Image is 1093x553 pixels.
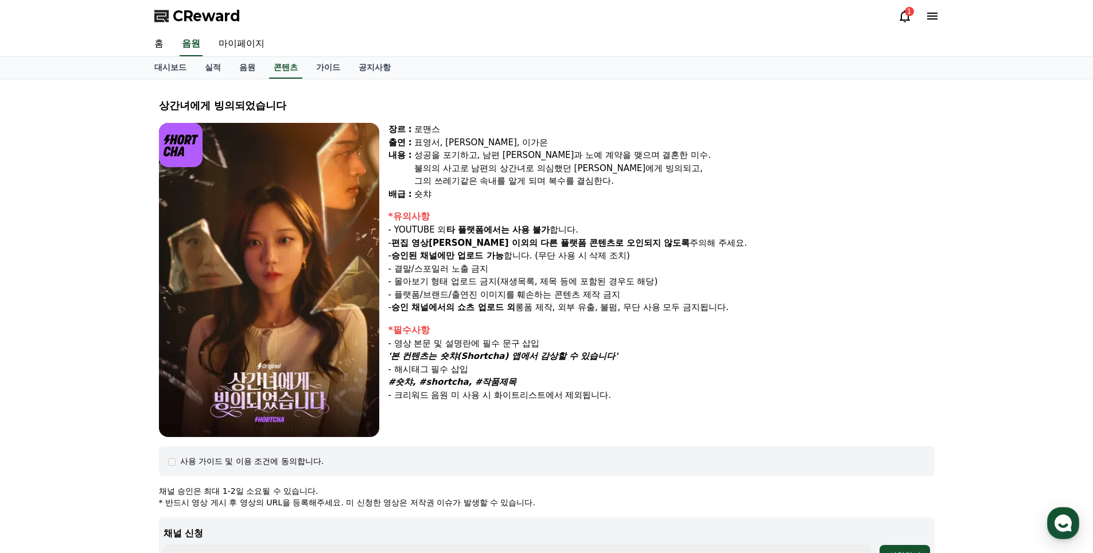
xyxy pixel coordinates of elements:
p: 채널 신청 [164,527,930,540]
div: 숏챠 [414,188,935,201]
div: - 해시태그 필수 삽입 [388,363,935,376]
div: *필수사항 [388,323,935,337]
div: 로맨스 [414,123,935,136]
p: - 합니다. (무단 사용 시 삭제 조치) [388,249,935,262]
div: 표영서, [PERSON_NAME], 이가은 [414,136,935,149]
img: video [159,123,379,437]
strong: 다른 플랫폼 콘텐츠로 오인되지 않도록 [540,238,690,248]
p: - YOUTUBE 외 합니다. [388,223,935,237]
img: logo [159,123,203,167]
div: 배급 : [388,188,412,201]
strong: 승인 채널에서의 쇼츠 업로드 외 [391,302,515,312]
a: 대시보드 [145,57,196,79]
span: CReward [173,7,240,25]
div: - 영상 본문 및 설명란에 필수 문구 삽입 [388,337,935,350]
div: 1 [905,7,914,16]
a: 1 [898,9,912,23]
p: - 롱폼 제작, 외부 유출, 불펌, 무단 사용 모두 금지됩니다. [388,301,935,314]
div: *유의사항 [388,210,935,223]
strong: '본 컨텐츠는 숏챠(Shortcha) 앱에서 감상할 수 있습니다' [388,351,618,361]
p: - 몰아보기 형태 업로드 금지(재생목록, 제목 등에 포함된 경우도 해당) [388,275,935,288]
p: 채널 승인은 최대 1-2일 소요될 수 있습니다. [159,485,935,497]
strong: #숏챠, #shortcha, #작품제목 [388,377,517,387]
div: 출연 : [388,136,412,149]
div: 성공을 포기하고, 남편 [PERSON_NAME]과 노예 계약을 맺으며 결혼한 미수. [414,149,935,162]
strong: 승인된 채널에만 업로드 가능 [391,250,504,261]
a: CReward [154,7,240,25]
div: 그의 쓰레기같은 속내를 알게 되며 복수를 결심한다. [414,175,935,188]
div: 불의의 사고로 남편의 상간녀로 의심했던 [PERSON_NAME]에게 빙의되고, [414,162,935,175]
a: 음원 [230,57,265,79]
a: 공지사항 [349,57,400,79]
a: 실적 [196,57,230,79]
p: - 플랫폼/브랜드/출연진 이미지를 훼손하는 콘텐츠 제작 금지 [388,288,935,301]
strong: 타 플랫폼에서는 사용 불가 [446,225,550,235]
a: 홈 [145,32,173,56]
strong: 편집 영상[PERSON_NAME] 이외의 [391,238,538,248]
a: 마이페이지 [209,32,274,56]
a: 가이드 [307,57,349,79]
div: 장르 : [388,123,412,136]
div: 상간녀에게 빙의되었습니다 [159,98,935,114]
p: - 결말/스포일러 노출 금지 [388,262,935,276]
div: - 크리워드 음원 미 사용 시 화이트리스트에서 제외됩니다. [388,389,935,402]
a: 콘텐츠 [269,57,302,79]
p: * 반드시 영상 게시 후 영상의 URL을 등록해주세요. 미 신청한 영상은 저작권 이슈가 발생할 수 있습니다. [159,497,935,508]
div: 사용 가이드 및 이용 조건에 동의합니다. [180,455,324,467]
div: 내용 : [388,149,412,188]
p: - 주의해 주세요. [388,237,935,250]
a: 음원 [180,32,203,56]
